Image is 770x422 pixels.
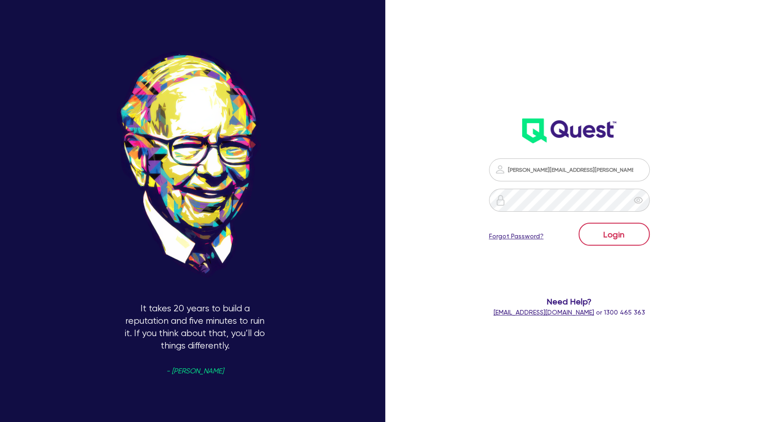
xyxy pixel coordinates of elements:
[634,196,643,205] span: eye
[495,195,506,206] img: icon-password
[495,164,506,175] img: icon-password
[468,295,670,308] span: Need Help?
[494,309,594,316] a: [EMAIL_ADDRESS][DOMAIN_NAME]
[489,158,650,181] input: Email address
[489,231,544,241] a: Forgot Password?
[522,118,616,143] img: wH2k97JdezQIQAAAABJRU5ErkJggg==
[166,368,224,375] span: - [PERSON_NAME]
[579,223,650,246] button: Login
[494,309,645,316] span: or 1300 465 363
